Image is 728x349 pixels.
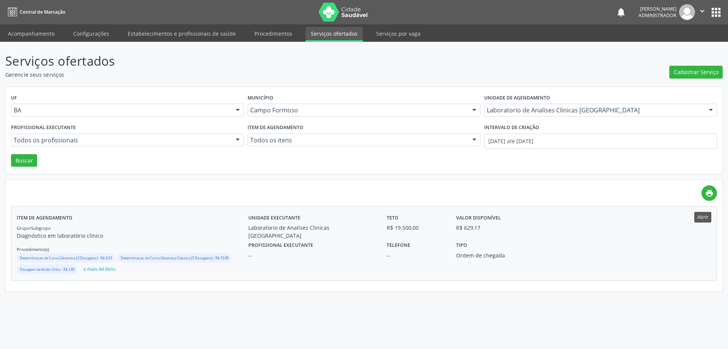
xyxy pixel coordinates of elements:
small: Grupo/Subgrupo [17,225,51,231]
p: Gerencie seus serviços [5,71,507,79]
button: e mais 44 itens [80,264,119,275]
div: R$ 19.500,00 [387,224,446,232]
small: Determinacao de Curva Glicemica Classica (5 Dosagens) - R$ 10,00 [121,256,229,261]
p: Diagnóstico em laboratório clínico [17,232,248,240]
i:  [698,7,706,15]
a: Central de Marcação [5,6,65,18]
label: Profissional executante [248,240,313,251]
span: Laboratorio de Analises Clinicas [GEOGRAPHIC_DATA] [487,106,701,114]
div: -- [248,251,377,259]
span: Todos os itens [250,136,465,144]
input: Selecione um intervalo [484,134,717,149]
label: Valor disponível [456,212,501,224]
a: Procedimentos [249,27,298,40]
i: print [705,189,714,197]
label: Município [248,92,273,104]
a: print [701,185,717,201]
span: Campo Formoso [250,106,465,114]
div: Ordem de chegada [456,251,549,259]
label: Unidade de agendamento [484,92,550,104]
a: Serviços por vaga [371,27,426,40]
small: Dosagem de Acido Urico - R$ 1,85 [20,267,75,272]
label: UF [11,92,17,104]
div: R$ 629,17 [456,224,480,232]
div: -- [387,251,446,259]
label: Item de agendamento [17,212,72,224]
span: Administrador [639,12,676,19]
span: BA [14,106,228,114]
label: Tipo [456,240,467,251]
label: Item de agendamento [248,122,303,134]
button: notifications [616,7,626,17]
label: Teto [387,212,399,224]
button:  [695,4,709,20]
div: [PERSON_NAME] [639,6,676,12]
span: Central de Marcação [20,9,65,15]
a: Configurações [68,27,115,40]
img: img [679,4,695,20]
button: Abrir [694,212,711,222]
span: Cadastrar Serviço [674,68,719,76]
label: Intervalo de criação [484,122,539,134]
button: Cadastrar Serviço [669,66,723,79]
button: apps [709,6,723,19]
a: Acompanhamento [3,27,60,40]
button: Buscar [11,154,37,167]
label: Telefone [387,240,410,251]
small: Procedimento(s) [17,246,49,252]
p: Serviços ofertados [5,52,507,71]
a: Serviços ofertados [306,27,363,42]
label: Profissional executante [11,122,76,134]
small: Determinacao de Curva Glicemica (2 Dosagens) - R$ 3,63 [20,256,112,261]
div: Laboratorio de Analises Clinicas [GEOGRAPHIC_DATA] [248,224,377,240]
label: Unidade executante [248,212,300,224]
a: Estabelecimentos e profissionais de saúde [122,27,241,40]
span: Todos os profissionais [14,136,228,144]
